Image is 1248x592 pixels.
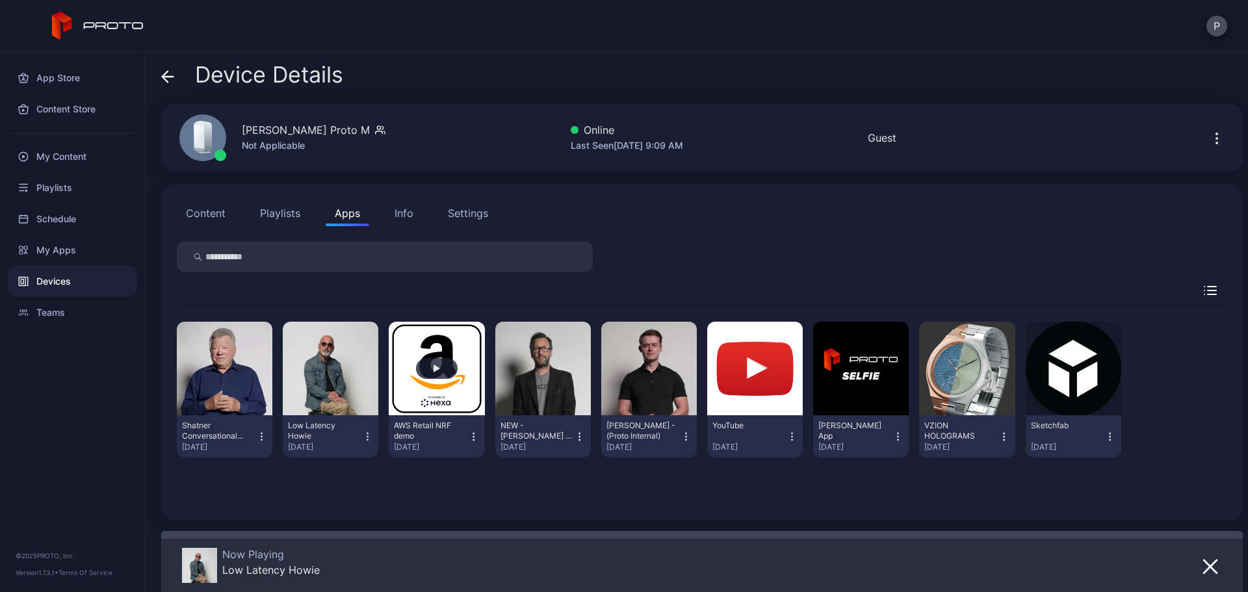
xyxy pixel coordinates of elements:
div: Guest [868,130,896,146]
div: Not Applicable [242,138,385,153]
a: Teams [8,297,137,328]
div: AWS Retail NRF demo [394,420,465,441]
div: Now Playing [222,548,320,561]
div: [DATE] [182,442,256,452]
button: AWS Retail NRF demo[DATE] [394,420,479,452]
div: © 2025 PROTO, Inc. [16,550,129,561]
button: [PERSON_NAME] - (Proto Internal)[DATE] [606,420,692,452]
div: Sketchfab [1031,420,1102,431]
div: [DATE] [394,442,468,452]
div: Low Latency Howie [222,563,320,576]
button: Settings [439,200,497,226]
div: YouTube [712,420,784,431]
button: [PERSON_NAME] App[DATE] [818,420,903,452]
div: [DATE] [818,442,892,452]
div: Online [571,122,683,138]
div: David Selfie App [818,420,890,441]
div: NEW - David Nussbaum - (Internal) [500,420,572,441]
div: Shatner Conversational Persona - (Proto Internal) [182,420,253,441]
div: [DATE] [606,442,681,452]
button: Playlists [251,200,309,226]
a: My Apps [8,235,137,266]
button: P [1206,16,1227,36]
div: [DATE] [712,442,786,452]
button: VZION HOLOGRAMS[DATE] [924,420,1009,452]
a: App Store [8,62,137,94]
button: Low Latency Howie[DATE] [288,420,373,452]
a: My Content [8,141,137,172]
button: Content [177,200,235,226]
div: [DATE] [288,442,362,452]
div: Low Latency Howie [288,420,359,441]
span: Version 1.13.1 • [16,569,58,576]
button: Sketchfab[DATE] [1031,420,1116,452]
div: Cole Rossman - (Proto Internal) [606,420,678,441]
div: [PERSON_NAME] Proto M [242,122,370,138]
div: Info [395,205,413,221]
div: [DATE] [1031,442,1105,452]
div: Last Seen [DATE] 9:09 AM [571,138,683,153]
button: Info [385,200,422,226]
div: [DATE] [500,442,575,452]
a: Playlists [8,172,137,203]
a: Schedule [8,203,137,235]
div: [DATE] [924,442,998,452]
div: VZION HOLOGRAMS [924,420,996,441]
span: Device Details [195,62,343,87]
a: Terms Of Service [58,569,112,576]
button: YouTube[DATE] [712,420,798,452]
a: Devices [8,266,137,297]
div: Settings [448,205,488,221]
button: NEW - [PERSON_NAME] - (Internal)[DATE] [500,420,586,452]
button: Shatner Conversational Persona - (Proto Internal)[DATE] [182,420,267,452]
button: Apps [326,200,369,226]
a: Content Store [8,94,137,125]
